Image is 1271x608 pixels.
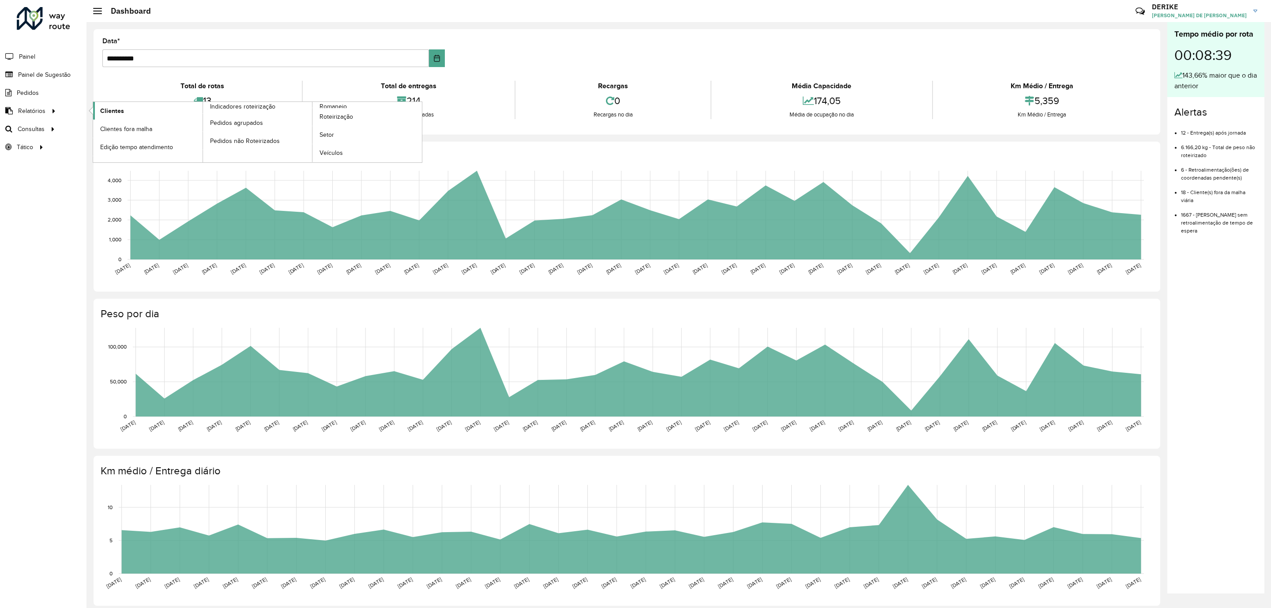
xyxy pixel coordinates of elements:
[663,262,680,275] text: [DATE]
[542,576,559,589] text: [DATE]
[251,576,268,589] text: [DATE]
[93,102,203,120] a: Clientes
[489,262,506,275] text: [DATE]
[493,419,510,432] text: [DATE]
[210,118,263,128] span: Pedidos agrupados
[935,91,1149,110] div: 5,359
[320,148,343,158] span: Veículos
[601,576,617,589] text: [DATE]
[659,576,676,589] text: [DATE]
[193,576,210,589] text: [DATE]
[952,419,969,432] text: [DATE]
[1174,28,1257,40] div: Tempo médio por rota
[484,576,501,589] text: [DATE]
[100,106,124,116] span: Clientes
[866,419,883,432] text: [DATE]
[518,81,708,91] div: Recargas
[105,81,300,91] div: Total de rotas
[320,130,334,139] span: Setor
[1131,2,1150,21] a: Contato Rápido
[834,576,850,589] text: [DATE]
[93,138,203,156] a: Edição tempo atendimento
[312,144,422,162] a: Veículos
[102,36,120,46] label: Data
[320,102,347,111] span: Romaneio
[368,576,384,589] text: [DATE]
[924,419,940,432] text: [DATE]
[403,262,420,275] text: [DATE]
[1096,419,1113,432] text: [DATE]
[102,6,151,16] h2: Dashboard
[809,419,826,432] text: [DATE]
[1008,576,1025,589] text: [DATE]
[109,236,121,242] text: 1,000
[1068,419,1084,432] text: [DATE]
[210,136,280,146] span: Pedidos não Roteirizados
[263,419,280,432] text: [DATE]
[1067,262,1084,275] text: [DATE]
[935,110,1149,119] div: Km Médio / Entrega
[143,262,160,275] text: [DATE]
[981,262,997,275] text: [DATE]
[807,262,824,275] text: [DATE]
[1009,262,1026,275] text: [DATE]
[1152,11,1247,19] span: [PERSON_NAME] DE [PERSON_NAME]
[1181,159,1257,182] li: 6 - Retroalimentação(ões) de coordenadas pendente(s)
[287,262,304,275] text: [DATE]
[18,106,45,116] span: Relatórios
[749,262,766,275] text: [DATE]
[895,419,912,432] text: [DATE]
[108,344,127,350] text: 100,000
[921,576,938,589] text: [DATE]
[436,419,452,432] text: [DATE]
[234,419,251,432] text: [DATE]
[630,576,647,589] text: [DATE]
[378,419,395,432] text: [DATE]
[894,262,910,275] text: [DATE]
[692,262,708,275] text: [DATE]
[752,419,768,432] text: [DATE]
[164,576,180,589] text: [DATE]
[292,419,308,432] text: [DATE]
[1096,262,1113,275] text: [DATE]
[518,91,708,110] div: 0
[579,419,596,432] text: [DATE]
[109,570,113,576] text: 0
[101,465,1151,477] h4: Km médio / Entrega diário
[892,576,909,589] text: [DATE]
[338,576,355,589] text: [DATE]
[863,576,880,589] text: [DATE]
[608,419,624,432] text: [DATE]
[109,537,113,543] text: 5
[1038,576,1054,589] text: [DATE]
[320,419,337,432] text: [DATE]
[1096,576,1113,589] text: [DATE]
[1181,122,1257,137] li: 12 - Entrega(s) após jornada
[838,419,854,432] text: [DATE]
[108,217,121,223] text: 2,000
[513,576,530,589] text: [DATE]
[951,262,968,275] text: [DATE]
[19,52,35,61] span: Painel
[101,150,1151,163] h4: Capacidade por dia
[865,262,882,275] text: [DATE]
[374,262,391,275] text: [DATE]
[714,110,929,119] div: Média de ocupação no dia
[17,143,33,152] span: Tático
[350,419,366,432] text: [DATE]
[429,49,445,67] button: Choose Date
[259,262,275,275] text: [DATE]
[775,576,792,589] text: [DATE]
[397,576,414,589] text: [DATE]
[108,197,121,203] text: 3,000
[312,108,422,126] a: Roteirização
[222,576,239,589] text: [DATE]
[1181,182,1257,204] li: 18 - Cliente(s) fora da malha viária
[18,124,45,134] span: Consultas
[721,262,737,275] text: [DATE]
[636,419,653,432] text: [DATE]
[717,576,734,589] text: [DATE]
[547,262,564,275] text: [DATE]
[950,576,967,589] text: [DATE]
[101,308,1151,320] h4: Peso por dia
